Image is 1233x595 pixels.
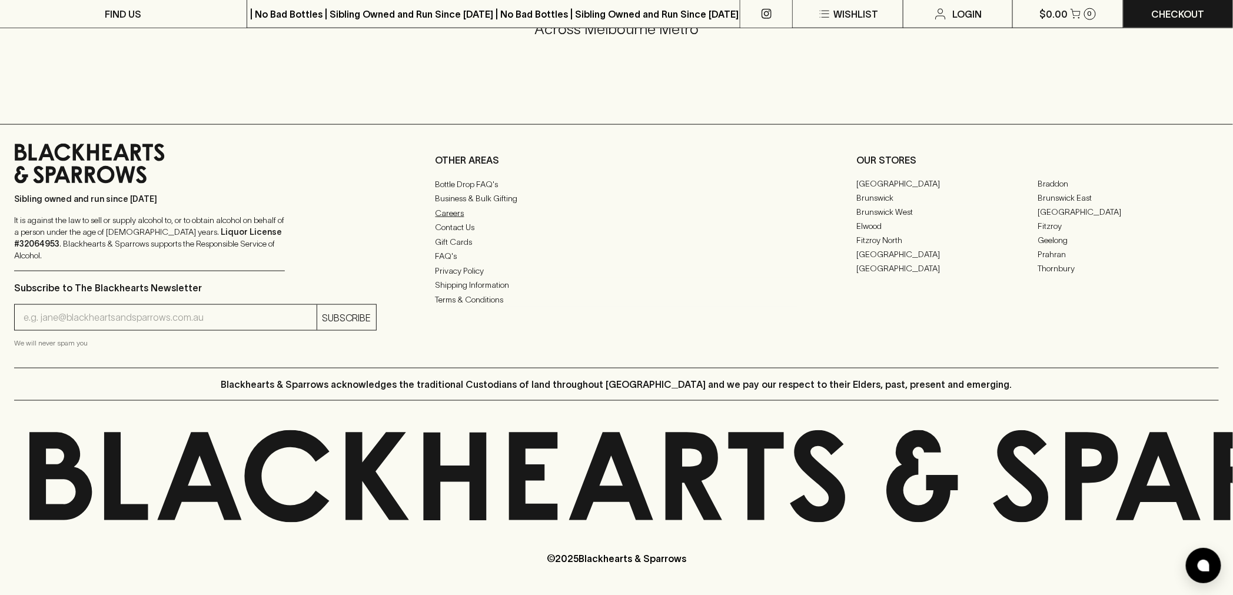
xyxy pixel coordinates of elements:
a: Terms & Conditions [436,292,798,307]
a: Prahran [1038,247,1219,261]
p: OUR STORES [856,153,1219,167]
a: Fitzroy [1038,219,1219,233]
a: Brunswick East [1038,191,1219,205]
a: [GEOGRAPHIC_DATA] [856,261,1038,275]
a: [GEOGRAPHIC_DATA] [1038,205,1219,219]
p: $0.00 [1040,7,1068,21]
p: Blackhearts & Sparrows acknowledges the traditional Custodians of land throughout [GEOGRAPHIC_DAT... [221,377,1012,391]
a: Brunswick West [856,205,1038,219]
a: Thornbury [1038,261,1219,275]
p: We will never spam you [14,337,377,349]
a: Fitzroy North [856,233,1038,247]
img: bubble-icon [1198,560,1209,571]
a: Bottle Drop FAQ's [436,177,798,191]
a: Privacy Policy [436,264,798,278]
a: Contact Us [436,220,798,234]
a: Elwood [856,219,1038,233]
p: It is against the law to sell or supply alcohol to, or to obtain alcohol on behalf of a person un... [14,214,285,261]
a: FAQ's [436,249,798,263]
button: SUBSCRIBE [317,305,376,330]
input: e.g. jane@blackheartsandsparrows.com.au [24,308,317,327]
a: [GEOGRAPHIC_DATA] [856,177,1038,191]
a: Shipping Information [436,278,798,292]
p: FIND US [105,7,142,21]
a: Gift Cards [436,235,798,249]
p: Subscribe to The Blackhearts Newsletter [14,281,377,295]
a: Braddon [1038,177,1219,191]
a: Business & Bulk Gifting [436,191,798,205]
a: Brunswick [856,191,1038,205]
p: Checkout [1152,7,1205,21]
h5: Across Melbourne Metro [14,19,1219,39]
p: Sibling owned and run since [DATE] [14,193,285,205]
a: Geelong [1038,233,1219,247]
p: Login [952,7,982,21]
p: Wishlist [834,7,879,21]
a: [GEOGRAPHIC_DATA] [856,247,1038,261]
p: OTHER AREAS [436,153,798,167]
p: SUBSCRIBE [322,311,371,325]
a: Careers [436,206,798,220]
p: 0 [1088,11,1092,17]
